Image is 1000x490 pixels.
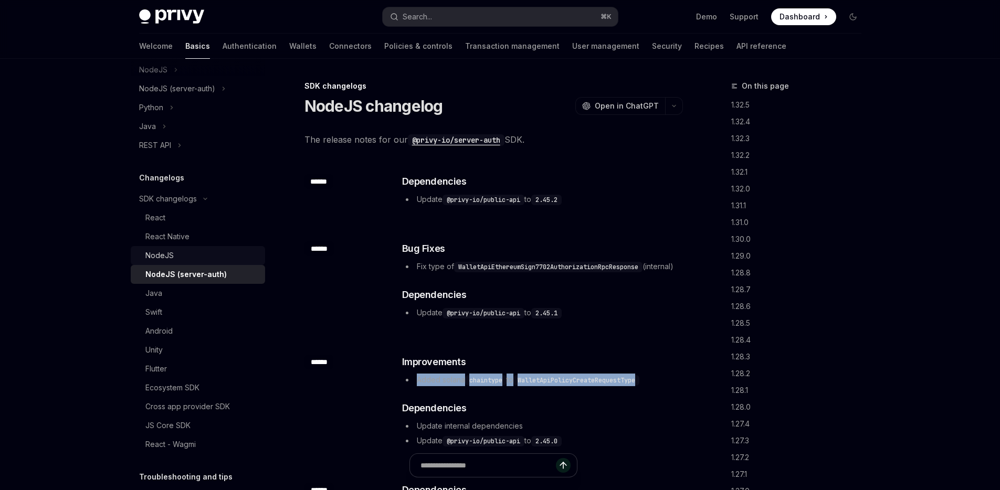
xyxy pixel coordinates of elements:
[131,227,265,246] a: React Native
[145,249,174,262] div: NodeJS
[513,375,639,386] code: WalletApiPolicyCreateRequestType
[465,375,507,386] code: chaintype
[731,164,870,180] a: 1.32.1
[443,308,524,318] code: @privy-io/public-api
[383,7,618,26] button: Search...⌘K
[131,397,265,416] a: Cross app provider SDK
[731,130,870,147] a: 1.32.3
[145,419,191,432] div: JS Core SDK
[131,340,265,359] a: Unity
[402,241,445,256] span: Bug Fixes
[731,97,870,113] a: 1.32.5
[402,193,682,206] li: Update to
[145,230,190,243] div: React Native
[694,34,724,59] a: Recipes
[139,193,197,205] div: SDK changelogs
[145,381,199,394] div: Ecosystem SDK
[731,248,870,264] a: 1.29.0
[384,34,452,59] a: Policies & controls
[145,287,162,300] div: Java
[465,34,560,59] a: Transaction management
[731,315,870,332] a: 1.28.5
[731,214,870,231] a: 1.31.0
[556,458,571,473] button: Send message
[304,81,683,91] div: SDK changelogs
[731,382,870,399] a: 1.28.1
[145,211,165,224] div: React
[731,332,870,348] a: 1.28.4
[731,348,870,365] a: 1.28.3
[731,281,870,298] a: 1.28.7
[139,120,156,133] div: Java
[402,355,466,369] span: Improvements
[131,303,265,322] a: Swift
[443,195,524,205] code: @privy-io/public-api
[575,97,665,115] button: Open in ChatGPT
[408,134,504,146] code: @privy-io/server-auth
[131,208,265,227] a: React
[139,471,233,483] h5: Troubleshooting and tips
[139,82,215,95] div: NodeJS (server-auth)
[742,80,789,92] span: On this page
[408,134,504,145] a: @privy-io/server-auth
[731,147,870,164] a: 1.32.2
[531,195,562,205] code: 2.45.2
[131,435,265,454] a: React - Wagmi
[402,374,682,386] li: Added solana to
[131,284,265,303] a: Java
[304,97,443,115] h1: NodeJS changelog
[531,436,562,446] code: 2.45.0
[139,34,173,59] a: Welcome
[845,8,861,25] button: Toggle dark mode
[131,416,265,435] a: JS Core SDK
[443,436,524,446] code: @privy-io/public-api
[139,172,184,184] h5: Changelogs
[771,8,836,25] a: Dashboard
[736,34,786,59] a: API reference
[223,34,277,59] a: Authentication
[185,34,210,59] a: Basics
[304,132,683,147] span: The release notes for our SDK.
[131,246,265,265] a: NodeJS
[731,197,870,214] a: 1.31.1
[696,12,717,22] a: Demo
[731,180,870,197] a: 1.32.0
[131,378,265,397] a: Ecosystem SDK
[730,12,759,22] a: Support
[731,466,870,483] a: 1.27.1
[454,262,643,272] code: WalletApiEthereumSign7702AuthorizationRpcResponse
[731,264,870,281] a: 1.28.8
[145,400,230,413] div: Cross app provider SDK
[139,9,204,24] img: dark logo
[402,434,682,447] li: Update to
[731,449,870,466] a: 1.27.2
[145,306,162,318] div: Swift
[145,268,227,281] div: NodeJS (server-auth)
[139,139,171,152] div: REST API
[731,432,870,449] a: 1.27.3
[402,174,467,189] span: Dependencies
[531,308,562,318] code: 2.45.1
[145,325,173,337] div: Android
[780,12,820,22] span: Dashboard
[572,34,639,59] a: User management
[731,113,870,130] a: 1.32.4
[731,298,870,315] a: 1.28.6
[131,322,265,340] a: Android
[402,287,467,302] span: Dependencies
[731,399,870,416] a: 1.28.0
[731,365,870,382] a: 1.28.2
[402,306,682,319] li: Update to
[595,101,659,111] span: Open in ChatGPT
[131,359,265,378] a: Flutter
[731,231,870,248] a: 1.30.0
[131,265,265,284] a: NodeJS (server-auth)
[402,420,682,432] li: Update internal dependencies
[289,34,317,59] a: Wallets
[601,13,612,21] span: ⌘ K
[731,416,870,432] a: 1.27.4
[402,260,682,273] li: Fix type of (internal)
[145,438,196,451] div: React - Wagmi
[652,34,682,59] a: Security
[145,363,167,375] div: Flutter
